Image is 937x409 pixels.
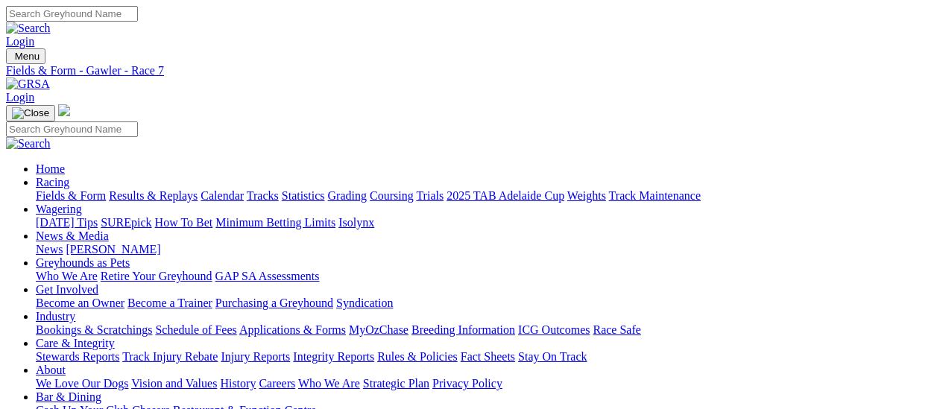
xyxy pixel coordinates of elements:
[567,189,606,202] a: Weights
[6,35,34,48] a: Login
[101,216,151,229] a: SUREpick
[155,323,236,336] a: Schedule of Fees
[36,297,124,309] a: Become an Owner
[298,377,360,390] a: Who We Are
[328,189,367,202] a: Grading
[518,323,590,336] a: ICG Outcomes
[461,350,515,363] a: Fact Sheets
[6,77,50,91] img: GRSA
[36,270,931,283] div: Greyhounds as Pets
[338,216,374,229] a: Isolynx
[36,283,98,296] a: Get Involved
[6,6,138,22] input: Search
[432,377,502,390] a: Privacy Policy
[282,189,325,202] a: Statistics
[36,189,106,202] a: Fields & Form
[36,323,152,336] a: Bookings & Scratchings
[131,377,217,390] a: Vision and Values
[377,350,458,363] a: Rules & Policies
[122,350,218,363] a: Track Injury Rebate
[259,377,295,390] a: Careers
[36,229,109,242] a: News & Media
[36,364,66,376] a: About
[101,270,212,282] a: Retire Your Greyhound
[36,243,931,256] div: News & Media
[36,270,98,282] a: Who We Are
[36,377,931,390] div: About
[6,64,931,77] a: Fields & Form - Gawler - Race 7
[36,162,65,175] a: Home
[416,189,444,202] a: Trials
[36,216,931,229] div: Wagering
[36,350,931,364] div: Care & Integrity
[6,105,55,121] button: Toggle navigation
[36,297,931,310] div: Get Involved
[15,51,40,62] span: Menu
[36,243,63,256] a: News
[36,203,82,215] a: Wagering
[36,390,101,403] a: Bar & Dining
[6,137,51,150] img: Search
[336,297,393,309] a: Syndication
[36,256,130,269] a: Greyhounds as Pets
[36,189,931,203] div: Racing
[220,377,256,390] a: History
[201,189,244,202] a: Calendar
[447,189,564,202] a: 2025 TAB Adelaide Cup
[609,189,701,202] a: Track Maintenance
[215,297,333,309] a: Purchasing a Greyhound
[215,216,335,229] a: Minimum Betting Limits
[6,22,51,35] img: Search
[36,350,119,363] a: Stewards Reports
[363,377,429,390] a: Strategic Plan
[411,323,515,336] a: Breeding Information
[370,189,414,202] a: Coursing
[6,91,34,104] a: Login
[12,107,49,119] img: Close
[155,216,213,229] a: How To Bet
[36,377,128,390] a: We Love Our Dogs
[593,323,640,336] a: Race Safe
[109,189,198,202] a: Results & Replays
[58,104,70,116] img: logo-grsa-white.png
[127,297,212,309] a: Become a Trainer
[349,323,408,336] a: MyOzChase
[36,176,69,188] a: Racing
[36,216,98,229] a: [DATE] Tips
[36,337,115,349] a: Care & Integrity
[293,350,374,363] a: Integrity Reports
[221,350,290,363] a: Injury Reports
[66,243,160,256] a: [PERSON_NAME]
[247,189,279,202] a: Tracks
[36,310,75,323] a: Industry
[6,48,45,64] button: Toggle navigation
[215,270,320,282] a: GAP SA Assessments
[6,121,138,137] input: Search
[36,323,931,337] div: Industry
[518,350,587,363] a: Stay On Track
[239,323,346,336] a: Applications & Forms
